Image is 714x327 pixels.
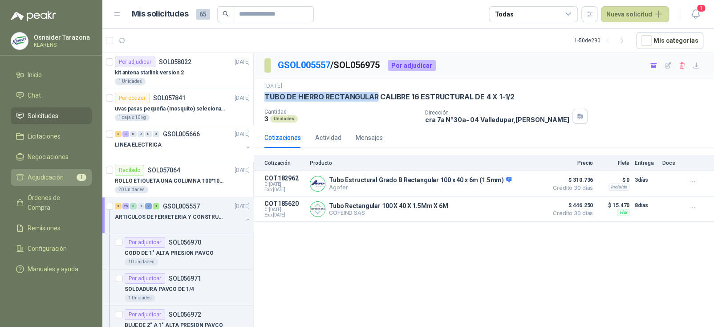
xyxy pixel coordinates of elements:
p: $ 0 [598,175,629,185]
p: ARTICULOS DE FERRETERIA Y CONSTRUCCION EN GENERAL [115,213,226,221]
p: Flete [598,160,629,166]
img: Logo peakr [11,11,56,21]
span: Inicio [28,70,42,80]
p: uvas pasas pequeña (mosquito) selecionada [115,105,226,113]
a: GSOL005557 [278,60,330,70]
p: Dirección [425,110,569,116]
div: 1 caja x 10 kg [115,114,150,121]
p: SOLDADURA PAVCO DE 1/4 [125,285,194,294]
div: Por adjudicar [125,273,165,284]
span: 1 [77,174,86,181]
span: Órdenes de Compra [28,193,83,213]
p: TUBO DE HIERRO RECTANGULAR CALIBRE 16 ESTRUCTURAL DE 4 X 1-1/2 [264,92,515,102]
p: $ 15.470 [598,200,629,211]
span: Configuración [28,244,67,253]
p: KLARENS [34,42,90,48]
p: Docs [662,160,680,166]
span: Solicitudes [28,111,58,121]
p: CODO DE 1" ALTA PRESION PAVCO [125,249,214,258]
a: Órdenes de Compra [11,189,92,216]
div: 3 [115,203,122,209]
a: 3 26 3 0 2 3 GSOL005557[DATE] ARTICULOS DE FERRETERIA Y CONSTRUCCION EN GENERAL [115,201,252,229]
span: Exp: [DATE] [264,187,304,192]
p: SOL057064 [148,167,180,173]
p: Tubo Estructural Grado B Rectangular 100 x 40 x 6m (1.5mm) [329,176,511,184]
span: C: [DATE] [264,207,304,213]
a: Inicio [11,66,92,83]
span: Exp: [DATE] [264,213,304,218]
img: Company Logo [11,33,28,49]
div: 1 - 50 de 290 [574,33,629,48]
p: SOL057841 [153,95,186,101]
p: COFEIND SAS [329,209,448,216]
span: $ 446.250 [548,200,593,211]
p: SOL056972 [169,311,201,318]
a: Por adjudicarSOL056970CODO DE 1" ALTA PRESION PAVCO10 Unidades [102,233,253,270]
span: Chat [28,90,41,100]
p: SOL056971 [169,275,201,282]
div: 2 [115,131,122,137]
div: Todas [495,9,513,19]
p: LINEA ELECTRICA [115,141,162,149]
a: Adjudicación1 [11,169,92,186]
button: 1 [687,6,703,22]
div: Por cotizar [115,93,150,103]
div: Por adjudicar [125,237,165,248]
div: Actividad [315,133,341,143]
p: 3 días [635,175,657,185]
div: Recibido [115,165,144,176]
div: Cotizaciones [264,133,301,143]
span: Adjudicación [28,172,64,182]
div: Por adjudicar [125,309,165,320]
span: C: [DATE] [264,182,304,187]
p: GSOL005666 [163,131,200,137]
div: Unidades [270,115,298,123]
a: Chat [11,87,92,104]
span: Manuales y ayuda [28,264,78,274]
a: Por cotizarSOL057841[DATE] uvas pasas pequeña (mosquito) selecionada1 caja x 10 kg [102,89,253,125]
div: Mensajes [356,133,383,143]
div: Incluido [609,184,629,191]
p: SOL058022 [159,59,191,65]
div: 2 [145,203,152,209]
p: Tubo Rectangular 100 X 40 X 1.5Mm X 6M [329,202,448,209]
p: COT185620 [264,200,304,207]
div: 10 Unidades [125,258,158,266]
p: [DATE] [235,166,250,175]
a: Configuración [11,240,92,257]
p: [DATE] [235,130,250,139]
div: 26 [122,203,129,209]
div: 1 Unidades [125,294,155,302]
p: [DATE] [235,58,250,66]
span: Remisiones [28,223,61,233]
a: RecibidoSOL057064[DATE] ROLLO ETIQUETA UNA COLUMNA 100*100*500un20 Unidades [102,161,253,197]
p: Osnaider Tarazona [34,34,90,41]
img: Company Logo [310,202,325,217]
p: cra 7a N°30a- 04 Valledupar , [PERSON_NAME] [425,116,569,123]
div: 0 [153,131,159,137]
a: Por adjudicarSOL058022[DATE] kit antena starlink version 21 Unidades [102,53,253,89]
p: SOL056970 [169,239,201,245]
img: Company Logo [310,176,325,191]
span: Negociaciones [28,152,69,162]
button: Mís categorías [636,32,703,49]
div: 0 [145,131,152,137]
p: ROLLO ETIQUETA UNA COLUMNA 100*100*500un [115,177,226,185]
p: 3 [264,115,268,123]
div: 1 Unidades [115,78,146,85]
div: 3 [153,203,159,209]
div: 20 Unidades [115,186,148,193]
div: 0 [130,131,137,137]
p: Producto [310,160,543,166]
a: 2 3 0 0 0 0 GSOL005666[DATE] LINEA ELECTRICA [115,129,252,157]
div: 3 [122,131,129,137]
p: Entrega [635,160,657,166]
span: 1 [696,4,706,12]
a: Negociaciones [11,148,92,165]
p: Precio [548,160,593,166]
div: 0 [138,203,144,209]
button: Nueva solicitud [601,6,669,22]
p: GSOL005557 [163,203,200,209]
p: 8 días [635,200,657,211]
p: [DATE] [235,202,250,211]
